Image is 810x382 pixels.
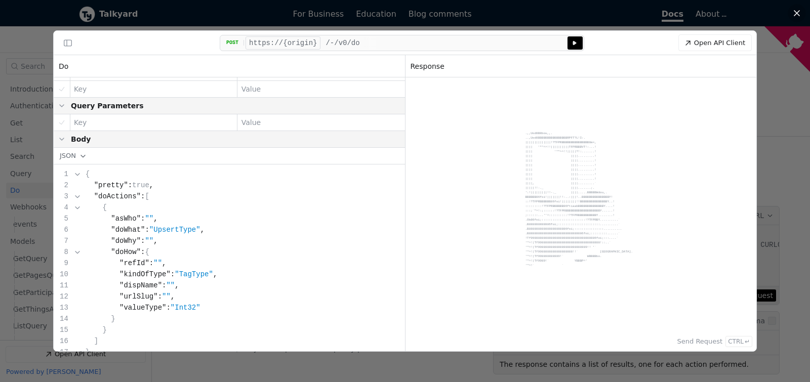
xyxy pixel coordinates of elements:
[60,180,71,191] div: 2
[237,114,405,131] div: Parameter Value
[119,259,149,267] span: "refId"
[60,202,71,213] div: 4
[246,36,320,50] button: https://{origin}
[60,168,71,180] div: 1
[84,191,399,202] div: :
[60,347,71,358] div: 17
[111,226,145,234] span: "doWhat"
[237,81,405,97] div: Header Value
[153,259,162,267] span: ""
[54,148,93,164] button: JSON
[84,235,399,246] div: : ,
[84,224,399,235] div: : ,
[149,226,200,234] span: "UpsertType"
[679,35,751,51] a: Open API Client
[60,302,71,313] div: 13
[119,304,166,312] span: "valueType"
[111,315,115,323] span: }
[326,39,359,47] span: /-/v0/do
[102,203,106,211] span: {
[145,192,149,200] span: [
[84,246,399,258] div: :
[60,291,71,302] div: 12
[60,213,71,224] div: 5
[94,192,141,200] span: "doActions"
[60,235,71,246] div: 7
[54,55,405,351] section: Request: Do
[70,114,237,131] div: Parameter Key
[60,224,71,235] div: 6
[162,292,171,301] span: ""
[60,335,71,347] div: 16
[84,213,399,224] div: : ,
[145,215,153,223] span: ""
[405,55,757,351] section: Response
[60,151,76,161] span: JSON
[94,181,128,189] span: "pretty"
[677,336,752,347] button: Send Request
[60,324,71,335] div: 15
[84,258,399,269] div: : ,
[175,270,213,278] span: "TagType"
[60,191,71,202] div: 3
[119,292,158,301] span: "urlSlug"
[132,181,149,189] span: true
[60,258,71,269] div: 9
[94,337,98,345] span: ]
[111,248,141,256] span: "doHow"
[84,291,399,302] div: : ,
[111,237,141,245] span: "doWhy"
[84,280,399,291] div: : ,
[53,30,757,352] div: API Client
[84,302,399,313] div: :
[60,313,71,324] div: 14
[84,180,399,191] div: : ,
[119,281,162,289] span: "dispName"
[70,81,237,97] div: Header Key
[111,215,141,223] span: "asWho"
[86,170,90,178] span: {
[102,326,106,334] span: }
[221,40,244,46] div: POST
[145,248,149,256] span: {
[60,246,71,258] div: 8
[60,280,71,291] div: 11
[60,269,71,280] div: 10
[84,269,399,280] div: : ,
[119,270,171,278] span: "kindOfType"
[166,281,175,289] span: ""
[86,348,90,356] span: }
[145,237,153,245] span: ""
[171,304,200,312] span: "Int32"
